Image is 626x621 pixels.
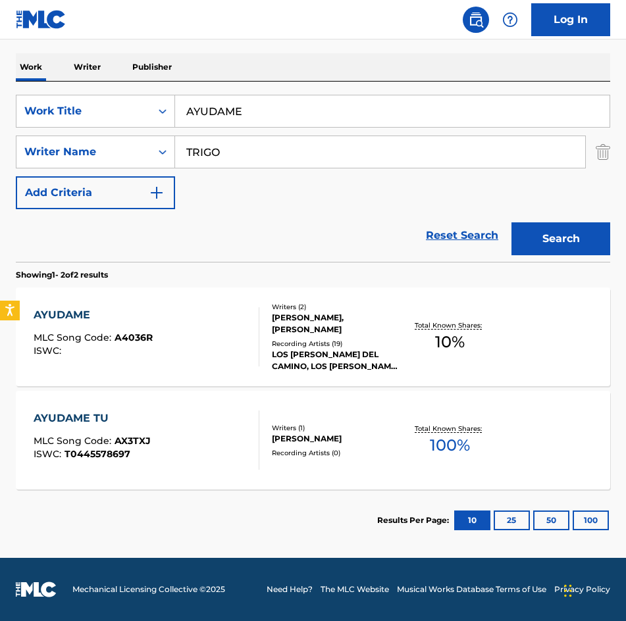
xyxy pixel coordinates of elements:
div: Widget de chat [560,558,626,621]
span: AX3TXJ [115,435,151,447]
div: AYUDAME TU [34,410,151,426]
img: Delete Criterion [596,136,610,168]
button: Search [511,222,610,255]
img: search [468,12,484,28]
div: [PERSON_NAME] [272,433,400,445]
button: 25 [494,510,530,530]
a: Public Search [463,7,489,33]
div: Work Title [24,103,143,119]
span: MLC Song Code : [34,435,115,447]
img: MLC Logo [16,10,66,29]
button: 100 [573,510,609,530]
iframe: Chat Widget [560,558,626,621]
img: help [502,12,518,28]
div: Writers ( 1 ) [272,423,400,433]
span: ISWC : [34,448,65,460]
img: 9d2ae6d4665cec9f34b9.svg [149,185,165,201]
a: The MLC Website [321,584,389,595]
div: LOS [PERSON_NAME] DEL CAMINO, LOS [PERSON_NAME] DEL CAMINO, LOS [PERSON_NAME] DEL CAMINO, LOS [PE... [272,349,400,372]
p: Writer [70,53,105,81]
div: AYUDAME [34,307,153,323]
a: Need Help? [267,584,313,595]
a: AYUDAME TUMLC Song Code:AX3TXJISWC:T0445578697Writers (1)[PERSON_NAME]Recording Artists (0)Total ... [16,391,610,489]
a: Log In [531,3,610,36]
a: AYUDAMEMLC Song Code:A4036RISWC:Writers (2)[PERSON_NAME], [PERSON_NAME]Recording Artists (19)LOS ... [16,287,610,386]
img: logo [16,582,57,597]
span: A4036R [115,332,153,343]
div: Recording Artists ( 0 ) [272,448,400,458]
form: Search Form [16,95,610,262]
p: Results Per Page: [377,514,452,526]
p: Total Known Shares: [415,320,485,330]
span: T0445578697 [65,448,130,460]
div: Help [497,7,523,33]
a: Reset Search [419,221,505,250]
p: Total Known Shares: [415,424,485,434]
p: Showing 1 - 2 of 2 results [16,269,108,281]
div: Arrastrar [564,571,572,610]
div: [PERSON_NAME], [PERSON_NAME] [272,312,400,335]
div: Recording Artists ( 19 ) [272,339,400,349]
a: Privacy Policy [554,584,610,595]
a: Musical Works Database Terms of Use [397,584,546,595]
button: 10 [454,510,490,530]
button: Add Criteria [16,176,175,209]
p: Publisher [128,53,176,81]
span: ISWC : [34,345,65,357]
span: MLC Song Code : [34,332,115,343]
div: Writers ( 2 ) [272,302,400,312]
p: Work [16,53,46,81]
div: Writer Name [24,144,143,160]
span: 10 % [435,330,465,354]
span: Mechanical Licensing Collective © 2025 [72,584,225,595]
span: 100 % [430,434,470,457]
button: 50 [533,510,569,530]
